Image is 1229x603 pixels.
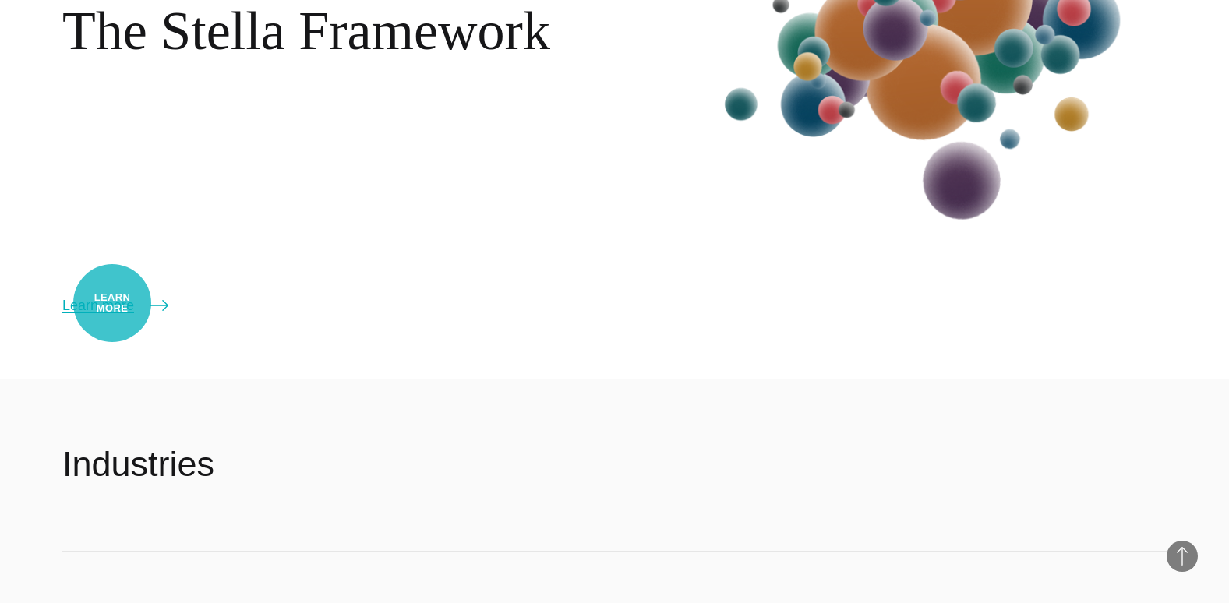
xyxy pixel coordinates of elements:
[62,294,168,316] a: Learn more
[1167,541,1198,572] button: Back to Top
[62,441,214,488] h2: Industries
